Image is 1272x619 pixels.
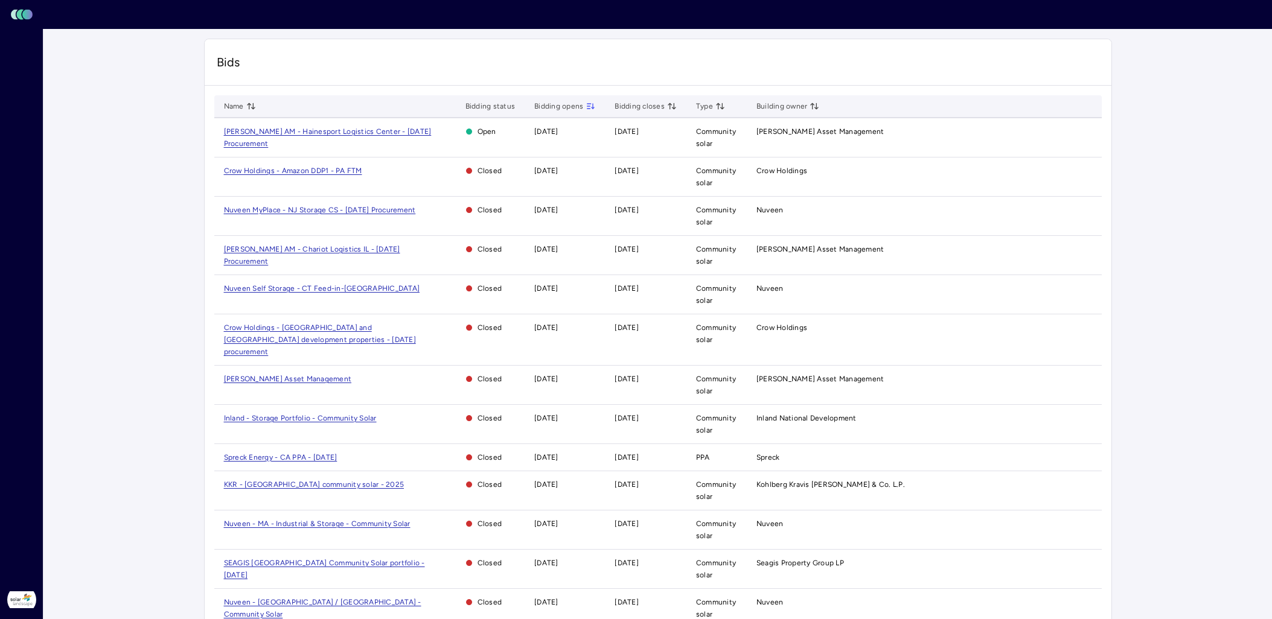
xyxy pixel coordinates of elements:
[686,157,747,197] td: Community solar
[224,559,425,579] a: SEAGIS [GEOGRAPHIC_DATA] Community Solar portfolio - [DATE]
[534,284,558,293] time: [DATE]
[534,519,558,528] time: [DATE]
[615,414,639,422] time: [DATE]
[686,444,747,471] td: PPA
[224,323,416,356] a: Crow Holdings - [GEOGRAPHIC_DATA] and [GEOGRAPHIC_DATA] development properties - [DATE] procurement
[465,518,516,530] span: Closed
[615,127,639,136] time: [DATE]
[224,167,362,175] a: Crow Holdings - Amazon DDP1 - PA FTM
[534,323,558,332] time: [DATE]
[615,206,639,214] time: [DATE]
[217,54,1099,71] span: Bids
[715,101,725,111] button: toggle sorting
[534,127,558,136] time: [DATE]
[465,412,516,424] span: Closed
[747,118,1102,157] td: [PERSON_NAME] Asset Management
[615,480,639,489] time: [DATE]
[747,366,1102,405] td: [PERSON_NAME] Asset Management
[667,101,677,111] button: toggle sorting
[534,206,558,214] time: [DATE]
[615,245,639,253] time: [DATE]
[747,444,1102,471] td: Spreck
[224,100,256,112] span: Name
[224,519,411,528] a: Nuveen - MA - Industrial & Storage - Community Solar
[224,127,432,148] span: [PERSON_NAME] AM - Hainesport Logistics Center - [DATE] Procurement
[224,414,377,422] a: Inland - Storage Portfolio - Community Solar
[747,510,1102,550] td: Nuveen
[696,100,725,112] span: Type
[534,598,558,606] time: [DATE]
[686,510,747,550] td: Community solar
[810,101,819,111] button: toggle sorting
[534,453,558,462] time: [DATE]
[465,243,516,255] span: Closed
[465,373,516,385] span: Closed
[224,480,404,489] a: KKR - [GEOGRAPHIC_DATA] community solar - 2025
[686,550,747,589] td: Community solar
[534,245,558,253] time: [DATE]
[224,453,337,462] a: Spreck Energy - CA PPA - [DATE]
[224,598,421,618] a: Nuveen - [GEOGRAPHIC_DATA] / [GEOGRAPHIC_DATA] - Community Solar
[224,245,400,265] a: [PERSON_NAME] AM - Chariot Logistics IL - [DATE] Procurement
[686,118,747,157] td: Community solar
[224,375,352,383] a: [PERSON_NAME] Asset Management
[615,284,639,293] time: [DATE]
[615,323,639,332] time: [DATE]
[747,275,1102,314] td: Nuveen
[465,451,516,463] span: Closed
[615,453,639,462] time: [DATE]
[534,480,558,489] time: [DATE]
[615,559,639,567] time: [DATE]
[747,405,1102,444] td: Inland National Development
[615,519,639,528] time: [DATE]
[747,157,1102,197] td: Crow Holdings
[534,167,558,175] time: [DATE]
[686,471,747,510] td: Community solar
[534,100,595,112] span: Bidding opens
[465,165,516,177] span: Closed
[615,100,677,112] span: Bidding closes
[534,375,558,383] time: [DATE]
[686,405,747,444] td: Community solar
[224,284,420,293] a: Nuveen Self Storage - CT Feed-in-[GEOGRAPHIC_DATA]
[465,204,516,216] span: Closed
[246,101,256,111] button: toggle sorting
[747,236,1102,275] td: [PERSON_NAME] Asset Management
[465,322,516,334] span: Closed
[615,167,639,175] time: [DATE]
[586,101,595,111] button: toggle sorting
[686,366,747,405] td: Community solar
[7,585,36,614] img: Solar Landscape
[465,125,516,138] span: Open
[465,282,516,294] span: Closed
[465,557,516,569] span: Closed
[686,197,747,236] td: Community solar
[615,375,639,383] time: [DATE]
[224,206,416,214] a: Nuveen MyPlace - NJ Storage CS - [DATE] Procurement
[465,596,516,608] span: Closed
[747,314,1102,366] td: Crow Holdings
[747,550,1102,589] td: Seagis Property Group LP
[615,598,639,606] time: [DATE]
[686,314,747,366] td: Community solar
[686,275,747,314] td: Community solar
[747,197,1102,236] td: Nuveen
[756,100,820,112] span: Building owner
[534,559,558,567] time: [DATE]
[465,100,516,112] span: Bidding status
[686,236,747,275] td: Community solar
[534,414,558,422] time: [DATE]
[465,478,516,490] span: Closed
